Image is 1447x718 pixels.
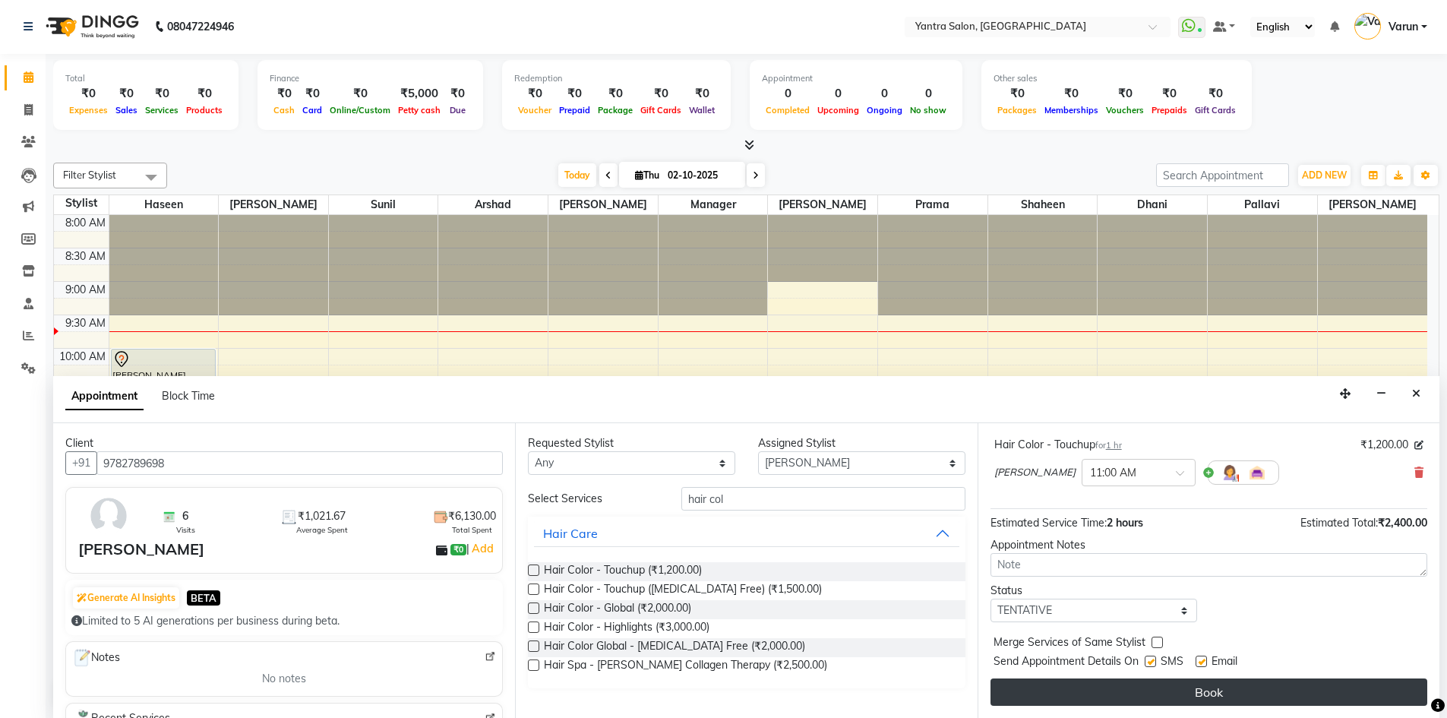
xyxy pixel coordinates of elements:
[1148,105,1191,115] span: Prepaids
[262,671,306,687] span: No notes
[544,581,822,600] span: Hair Color - Touchup ([MEDICAL_DATA] Free) (₹1,500.00)
[1148,85,1191,103] div: ₹0
[659,195,768,214] span: Manager
[814,85,863,103] div: 0
[394,105,444,115] span: Petty cash
[62,215,109,231] div: 8:00 AM
[65,85,112,103] div: ₹0
[994,465,1076,480] span: [PERSON_NAME]
[176,524,195,536] span: Visits
[112,105,141,115] span: Sales
[663,164,739,187] input: 2025-10-02
[1191,85,1240,103] div: ₹0
[270,105,299,115] span: Cash
[270,72,471,85] div: Finance
[1248,463,1266,482] img: Interior.png
[71,613,497,629] div: Limited to 5 AI generations per business during beta.
[1298,165,1351,186] button: ADD NEW
[994,105,1041,115] span: Packages
[1191,105,1240,115] span: Gift Cards
[906,85,950,103] div: 0
[544,562,702,581] span: Hair Color - Touchup (₹1,200.00)
[863,85,906,103] div: 0
[1405,382,1427,406] button: Close
[109,195,219,214] span: Haseen
[990,678,1427,706] button: Book
[990,516,1107,530] span: Estimated Service Time:
[1389,19,1418,35] span: Varun
[1095,440,1122,451] small: for
[988,195,1098,214] span: Shaheen
[162,389,215,403] span: Block Time
[141,85,182,103] div: ₹0
[528,435,735,451] div: Requested Stylist
[1300,516,1378,530] span: Estimated Total:
[544,619,709,638] span: Hair Color - Highlights (₹3,000.00)
[182,508,188,524] span: 6
[296,524,348,536] span: Average Spent
[182,105,226,115] span: Products
[1102,85,1148,103] div: ₹0
[87,494,131,538] img: avatar
[1041,105,1102,115] span: Memberships
[1212,653,1237,672] span: Email
[555,105,594,115] span: Prepaid
[994,634,1145,653] span: Merge Services of Same Stylist
[544,638,805,657] span: Hair Color Global - [MEDICAL_DATA] Free (₹2,000.00)
[62,248,109,264] div: 8:30 AM
[62,315,109,331] div: 9:30 AM
[448,508,496,524] span: ₹6,130.00
[167,5,234,48] b: 08047224946
[65,451,97,475] button: +91
[438,195,548,214] span: Arshad
[73,587,179,609] button: Generate AI Insights
[681,487,965,511] input: Search by service name
[219,195,328,214] span: [PERSON_NAME]
[906,105,950,115] span: No show
[1098,195,1207,214] span: Dhani
[1354,13,1381,40] img: Varun
[329,195,438,214] span: Sunil
[990,583,1198,599] div: Status
[444,85,471,103] div: ₹0
[450,544,466,556] span: ₹0
[994,72,1240,85] div: Other sales
[469,539,496,558] a: Add
[994,653,1139,672] span: Send Appointment Details On
[1360,437,1408,453] span: ₹1,200.00
[1041,85,1102,103] div: ₹0
[544,657,827,676] span: Hair Spa - [PERSON_NAME] Collagen Therapy (₹2,500.00)
[446,105,469,115] span: Due
[1208,195,1317,214] span: Pallavi
[637,85,685,103] div: ₹0
[762,72,950,85] div: Appointment
[78,538,204,561] div: [PERSON_NAME]
[878,195,987,214] span: Prama
[326,105,394,115] span: Online/Custom
[544,600,691,619] span: Hair Color - Global (₹2,000.00)
[299,85,326,103] div: ₹0
[65,105,112,115] span: Expenses
[758,435,965,451] div: Assigned Stylist
[685,105,719,115] span: Wallet
[72,648,120,668] span: Notes
[762,105,814,115] span: Completed
[514,72,719,85] div: Redemption
[1302,169,1347,181] span: ADD NEW
[141,105,182,115] span: Services
[63,169,116,181] span: Filter Stylist
[637,105,685,115] span: Gift Cards
[1221,463,1239,482] img: Hairdresser.png
[594,105,637,115] span: Package
[394,85,444,103] div: ₹5,000
[65,435,503,451] div: Client
[187,590,220,605] span: BETA
[1318,195,1427,214] span: [PERSON_NAME]
[514,105,555,115] span: Voucher
[96,451,503,475] input: Search by Name/Mobile/Email/Code
[112,85,141,103] div: ₹0
[1102,105,1148,115] span: Vouchers
[54,195,109,211] div: Stylist
[558,163,596,187] span: Today
[1156,163,1289,187] input: Search Appointment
